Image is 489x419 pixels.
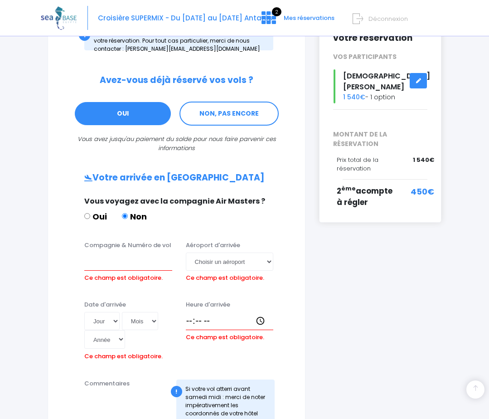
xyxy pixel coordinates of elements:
[368,15,408,23] span: Déconnexion
[122,210,147,223] label: Non
[337,185,392,208] span: 2 acompte à régler
[411,185,434,198] span: 450€
[413,156,434,165] span: 1 540€
[84,271,163,283] label: Ce champ est obligatoire.
[171,386,182,397] div: !
[186,241,240,250] label: Aéroport d'arrivée
[84,349,163,361] label: Ce champ est obligatoire.
[84,196,265,206] span: Vous voyagez avec la compagnie Air Masters ?
[343,71,430,92] span: [DEMOGRAPHIC_DATA][PERSON_NAME]
[333,23,427,44] h2: Récapitulatif de votre réservation
[75,102,171,126] a: OUI
[84,300,126,309] label: Date d'arrivée
[66,75,287,86] h2: Avez-vous déjà réservé vos vols ?
[122,213,128,219] input: Non
[284,14,334,22] span: Mes réservations
[272,7,281,16] span: 2
[84,210,107,223] label: Oui
[84,23,273,50] div: Ces informations sont communes à tous les participants de votre réservation. Pour tout cas partic...
[179,102,279,126] a: NON, PAS ENCORE
[343,93,365,102] span: 1 540€
[326,130,434,149] span: MONTANT DE LA RÉSERVATION
[186,300,230,309] label: Heure d'arrivée
[98,13,272,23] span: Croisière SUPERMIX - Du [DATE] au [DATE] Antarès
[326,52,434,62] div: VOS PARTICIPANTS
[186,330,264,342] label: Ce champ est obligatoire.
[254,17,340,25] a: 2 Mes réservations
[66,173,287,183] h2: Votre arrivée en [GEOGRAPHIC_DATA]
[77,135,276,152] i: Vous avez jusqu'au paiement du solde pour nous faire parvenir ces informations
[341,185,356,192] sup: ème
[84,379,130,388] label: Commentaires
[337,156,378,173] span: Prix total de la réservation
[326,69,434,103] div: - 1 option
[186,271,264,283] label: Ce champ est obligatoire.
[84,241,171,250] label: Compagnie & Numéro de vol
[84,213,90,219] input: Oui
